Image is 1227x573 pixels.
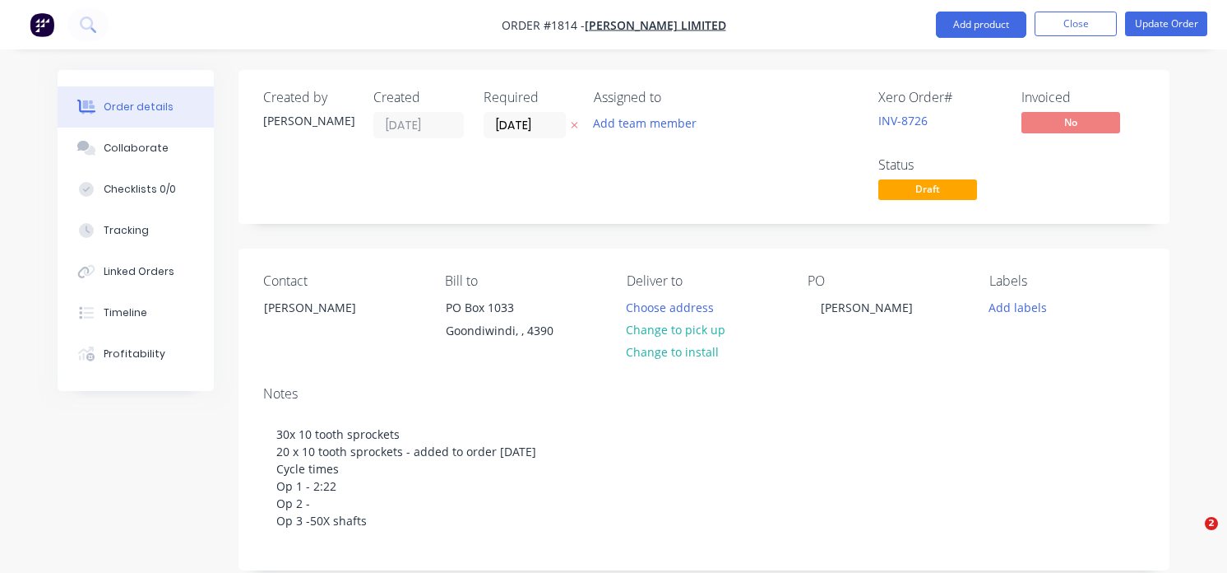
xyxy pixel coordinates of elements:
[58,210,214,251] button: Tracking
[104,347,165,361] div: Profitability
[104,141,169,156] div: Collaborate
[58,333,214,375] button: Profitability
[373,90,464,105] div: Created
[936,12,1026,38] button: Add product
[58,86,214,128] button: Order details
[878,113,928,128] a: INV-8726
[989,273,1145,289] div: Labels
[585,112,706,134] button: Add team member
[58,251,214,292] button: Linked Orders
[58,169,214,210] button: Checklists 0/0
[263,409,1145,546] div: 30x 10 tooth sprockets 20 x 10 tooth sprockets - added to order [DATE] Cycle times Op 1 - 2:22 Op...
[484,90,574,105] div: Required
[446,319,582,342] div: Goondiwindi, , 4390
[808,296,926,319] div: [PERSON_NAME]
[502,17,585,33] span: Order #1814 -
[263,386,1145,402] div: Notes
[1125,12,1207,36] button: Update Order
[878,90,1002,105] div: Xero Order #
[263,90,354,105] div: Created by
[432,296,596,348] div: PO Box 1033Goondiwindi, , 4390
[617,341,727,363] button: Change to install
[627,273,782,289] div: Deliver to
[594,90,758,105] div: Assigned to
[104,223,149,238] div: Tracking
[980,296,1056,318] button: Add labels
[585,17,726,33] a: [PERSON_NAME] Limited
[104,264,174,279] div: Linked Orders
[617,319,734,341] button: Change to pick up
[264,296,401,319] div: [PERSON_NAME]
[1035,12,1117,36] button: Close
[445,273,600,289] div: Bill to
[878,179,977,200] span: Draft
[594,112,706,134] button: Add team member
[58,292,214,333] button: Timeline
[263,112,354,129] div: [PERSON_NAME]
[1171,517,1211,557] iframe: Intercom live chat
[878,157,1002,173] div: Status
[104,100,174,114] div: Order details
[104,305,147,320] div: Timeline
[1205,517,1218,530] span: 2
[30,12,54,37] img: Factory
[617,296,722,318] button: Choose address
[263,273,419,289] div: Contact
[58,128,214,169] button: Collaborate
[446,296,582,319] div: PO Box 1033
[1021,112,1120,133] span: No
[104,182,176,197] div: Checklists 0/0
[808,273,963,289] div: PO
[1021,90,1145,105] div: Invoiced
[250,296,414,348] div: [PERSON_NAME]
